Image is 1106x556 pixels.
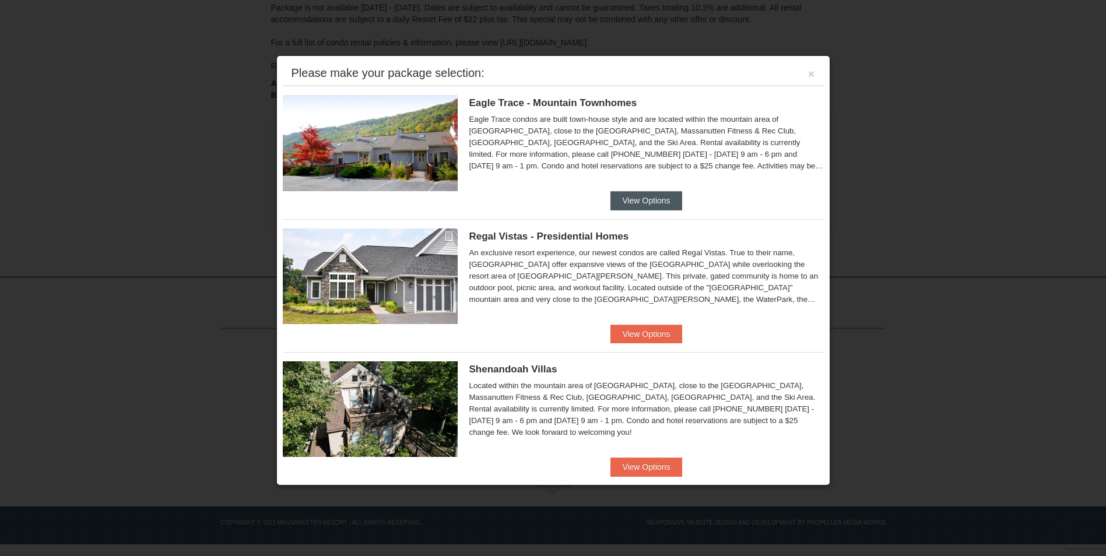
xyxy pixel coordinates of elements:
button: View Options [610,325,682,343]
span: Eagle Trace - Mountain Townhomes [469,97,637,108]
div: Located within the mountain area of [GEOGRAPHIC_DATA], close to the [GEOGRAPHIC_DATA], Massanutte... [469,380,824,438]
button: View Options [610,191,682,210]
span: Regal Vistas - Presidential Homes [469,231,629,242]
img: 19218983-1-9b289e55.jpg [283,95,458,191]
span: Shenandoah Villas [469,364,557,375]
button: × [808,68,815,80]
div: Please make your package selection: [292,67,484,79]
div: Eagle Trace condos are built town-house style and are located within the mountain area of [GEOGRA... [469,114,824,172]
img: 19219019-2-e70bf45f.jpg [283,361,458,457]
img: 19218991-1-902409a9.jpg [283,228,458,324]
button: View Options [610,458,682,476]
div: An exclusive resort experience, our newest condos are called Regal Vistas. True to their name, [G... [469,247,824,305]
